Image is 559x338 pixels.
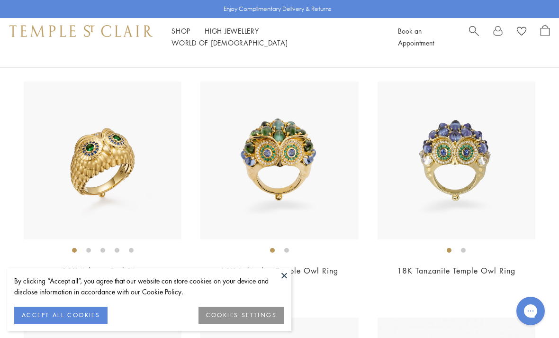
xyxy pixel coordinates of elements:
[224,4,331,14] p: Enjoy Complimentary Delivery & Returns
[14,307,108,324] button: ACCEPT ALL COOKIES
[9,25,153,37] img: Temple St. Clair
[200,82,358,239] img: 18K Indicolite Temple Owl Ring
[512,293,550,329] iframe: Gorgias live chat messenger
[62,265,144,276] a: 18K Athena Owl Ring
[198,307,284,324] button: COOKIES SETTINGS
[517,25,526,39] a: View Wishlist
[541,25,550,49] a: Open Shopping Bag
[24,82,181,239] img: R36865-OWLTGBS
[378,82,535,239] img: 18K Tanzanite Temple Owl Ring
[398,26,434,47] a: Book an Appointment
[171,38,288,47] a: World of [DEMOGRAPHIC_DATA]World of [DEMOGRAPHIC_DATA]
[220,265,338,276] a: 18K Indicolite Temple Owl Ring
[397,265,515,276] a: 18K Tanzanite Temple Owl Ring
[14,275,284,297] div: By clicking “Accept all”, you agree that our website can store cookies on your device and disclos...
[171,26,190,36] a: ShopShop
[469,25,479,49] a: Search
[205,26,259,36] a: High JewelleryHigh Jewellery
[171,25,377,49] nav: Main navigation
